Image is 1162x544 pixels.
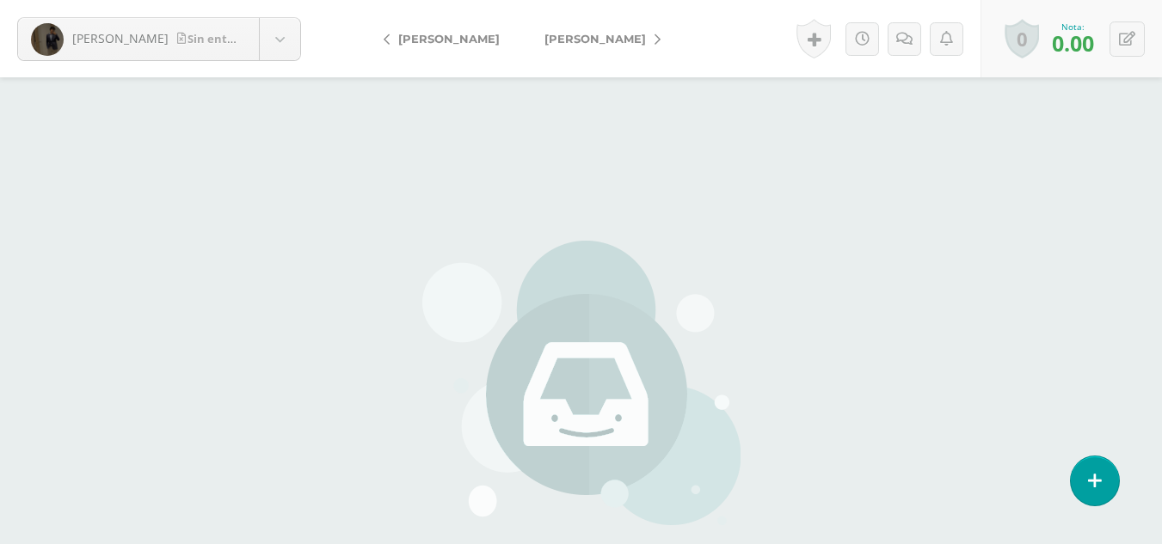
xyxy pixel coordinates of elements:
span: [PERSON_NAME] [544,32,646,46]
a: 0 [1005,19,1039,58]
span: Sin entrega [177,31,252,46]
span: [PERSON_NAME] [72,30,169,46]
img: 8bc23ce07c97aad262ef09459d35d159.png [31,23,64,56]
span: 0.00 [1052,28,1094,58]
a: [PERSON_NAME] [370,18,522,59]
a: [PERSON_NAME] [522,18,674,59]
a: [PERSON_NAME]Sin entrega [18,18,300,60]
span: [PERSON_NAME] [398,32,500,46]
img: stages.png [422,241,741,533]
div: Nota: [1052,21,1094,33]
